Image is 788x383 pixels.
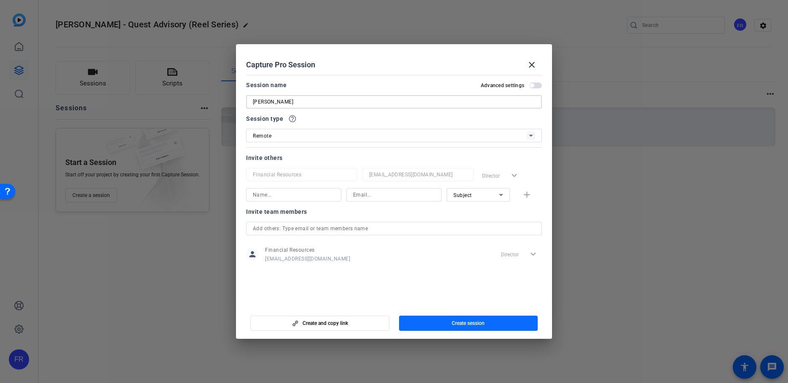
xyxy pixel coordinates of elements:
[265,255,350,262] span: [EMAIL_ADDRESS][DOMAIN_NAME]
[265,247,350,253] span: Financial Resources
[246,80,287,90] div: Session name
[253,190,335,200] input: Name...
[250,316,389,331] button: Create and copy link
[303,320,348,327] span: Create and copy link
[353,190,435,200] input: Email...
[253,223,535,234] input: Add others: Type email or team members name
[246,248,259,261] mat-icon: person
[399,316,538,331] button: Create session
[246,55,542,75] div: Capture Pro Session
[253,97,535,107] input: Enter Session Name
[452,320,485,327] span: Create session
[253,170,351,180] input: Name...
[369,170,467,180] input: Email...
[453,192,472,198] span: Subject
[288,114,297,123] mat-icon: help_outline
[253,133,271,139] span: Remote
[527,60,537,70] mat-icon: close
[481,82,524,89] h2: Advanced settings
[246,207,542,217] div: Invite team members
[246,114,283,124] span: Session type
[246,153,542,163] div: Invite others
